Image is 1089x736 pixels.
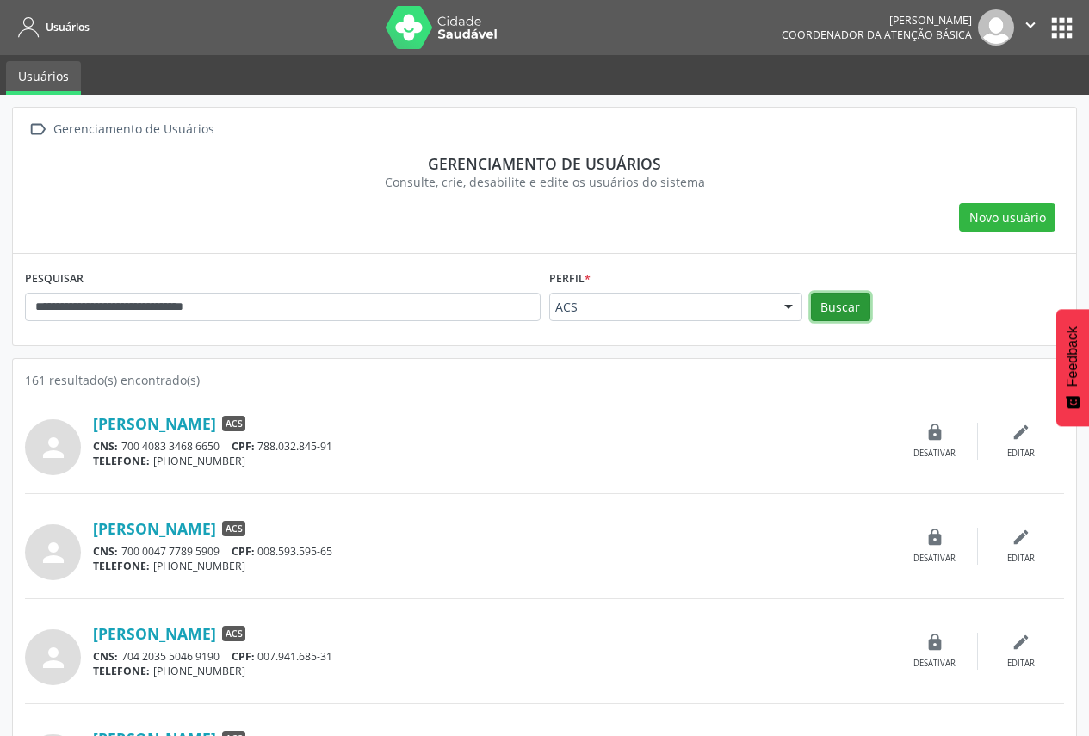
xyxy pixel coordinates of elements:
div: [PHONE_NUMBER] [93,664,892,678]
span: CPF: [232,544,255,559]
span: Feedback [1065,326,1080,387]
i: lock [925,423,944,442]
div: 700 4083 3468 6650 788.032.845-91 [93,439,892,454]
img: img [978,9,1014,46]
i: person [38,432,69,463]
a: [PERSON_NAME] [93,624,216,643]
span: CPF: [232,649,255,664]
div: Desativar [913,448,956,460]
label: Perfil [549,266,591,293]
div: 704 2035 5046 9190 007.941.685-31 [93,649,892,664]
div: Editar [1007,448,1035,460]
a:  Gerenciamento de Usuários [25,117,217,142]
div: Desativar [913,658,956,670]
span: TELEFONE: [93,454,150,468]
div: [PHONE_NUMBER] [93,454,892,468]
span: CPF: [232,439,255,454]
button: Novo usuário [959,203,1055,232]
a: Usuários [12,13,90,41]
div: Consulte, crie, desabilite e edite os usuários do sistema [37,173,1052,191]
span: CNS: [93,544,118,559]
button: Feedback - Mostrar pesquisa [1056,309,1089,426]
a: [PERSON_NAME] [93,414,216,433]
div: 161 resultado(s) encontrado(s) [25,371,1064,389]
i:  [1021,15,1040,34]
i: lock [925,528,944,547]
a: [PERSON_NAME] [93,519,216,538]
i: person [38,642,69,673]
span: Usuários [46,20,90,34]
span: Coordenador da Atenção Básica [782,28,972,42]
i:  [25,117,50,142]
div: [PHONE_NUMBER] [93,559,892,573]
span: CNS: [93,649,118,664]
button: Buscar [811,293,870,322]
span: TELEFONE: [93,664,150,678]
a: Usuários [6,61,81,95]
i: edit [1012,633,1030,652]
i: edit [1012,528,1030,547]
button: apps [1047,13,1077,43]
span: ACS [222,626,245,641]
span: CNS: [93,439,118,454]
span: ACS [555,299,767,316]
div: 700 0047 7789 5909 008.593.595-65 [93,544,892,559]
span: ACS [222,416,245,431]
span: ACS [222,521,245,536]
div: Gerenciamento de Usuários [50,117,217,142]
div: [PERSON_NAME] [782,13,972,28]
span: Novo usuário [969,208,1046,226]
label: PESQUISAR [25,266,84,293]
button:  [1014,9,1047,46]
div: Desativar [913,553,956,565]
i: edit [1012,423,1030,442]
span: TELEFONE: [93,559,150,573]
div: Editar [1007,553,1035,565]
div: Gerenciamento de usuários [37,154,1052,173]
i: lock [925,633,944,652]
div: Editar [1007,658,1035,670]
i: person [38,537,69,568]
